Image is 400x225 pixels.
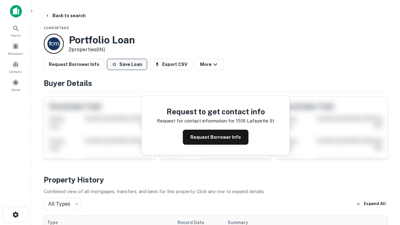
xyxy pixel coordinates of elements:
h4: Buyer Details [44,77,387,89]
p: 2 properties (IN) [69,46,135,53]
span: Saved [11,87,20,92]
button: More [195,59,224,70]
p: 1516 lafayette st [236,117,274,125]
h3: Portfolio Loan [69,34,135,46]
p: Request for contact information for [157,117,235,125]
button: Request Borrower Info [44,59,104,70]
div: All Types [44,198,81,210]
img: capitalize-icon.png [10,5,22,17]
button: Expand All [355,199,387,209]
button: Back to search [42,10,88,21]
span: Search [11,33,21,38]
iframe: Chat Widget [369,155,400,185]
button: Save Loan [107,59,147,70]
a: Borrowers [2,40,29,57]
p: Combined view of all mortgages, transfers, and liens for this property. Click any row to expand d... [44,188,387,195]
h4: Request to get contact info [157,106,274,117]
h4: Property History [44,174,387,185]
button: Export CSV [150,59,192,70]
span: Loan Details [44,26,69,30]
a: Contacts [2,58,29,75]
span: Contacts [9,69,22,74]
button: Request Borrower Info [183,130,248,145]
span: Borrowers [8,51,23,56]
a: Saved [2,77,29,93]
a: Search [2,22,29,39]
